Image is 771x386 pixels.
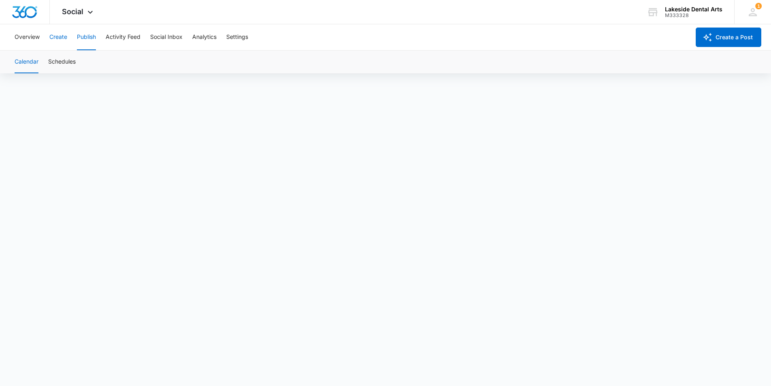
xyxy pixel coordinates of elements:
button: Calendar [15,51,38,73]
button: Settings [226,24,248,50]
button: Create a Post [696,28,761,47]
div: account name [665,6,722,13]
span: Social [62,7,83,16]
button: Activity Feed [106,24,140,50]
div: notifications count [755,3,762,9]
button: Schedules [48,51,76,73]
span: 1 [755,3,762,9]
div: account id [665,13,722,18]
button: Analytics [192,24,217,50]
button: Social Inbox [150,24,183,50]
button: Create [49,24,67,50]
button: Publish [77,24,96,50]
button: Overview [15,24,40,50]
